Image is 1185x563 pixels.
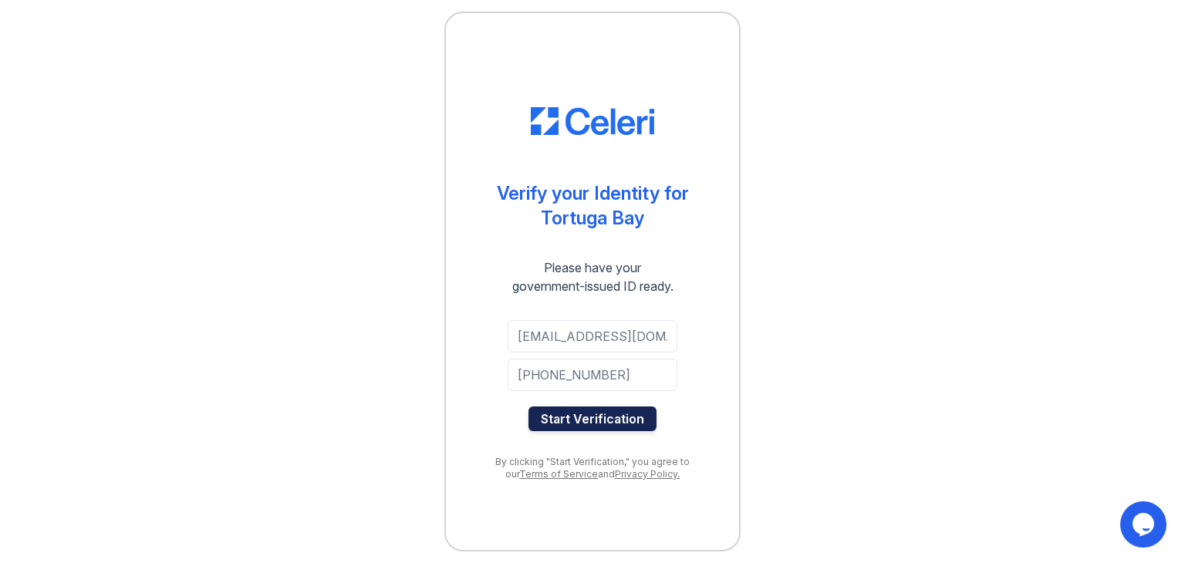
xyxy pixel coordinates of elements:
div: By clicking "Start Verification," you agree to our and [477,456,708,480]
a: Privacy Policy. [615,468,680,480]
input: Email [508,320,677,352]
div: Please have your government-issued ID ready. [484,258,701,295]
a: Terms of Service [519,468,598,480]
input: Phone [508,359,677,391]
div: Verify your Identity for Tortuga Bay [497,181,689,231]
iframe: chat widget [1120,501,1170,548]
button: Start Verification [528,406,657,431]
img: CE_Logo_Blue-a8612792a0a2168367f1c8372b55b34899dd931a85d93a1a3d3e32e68fde9ad4.png [531,107,654,135]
